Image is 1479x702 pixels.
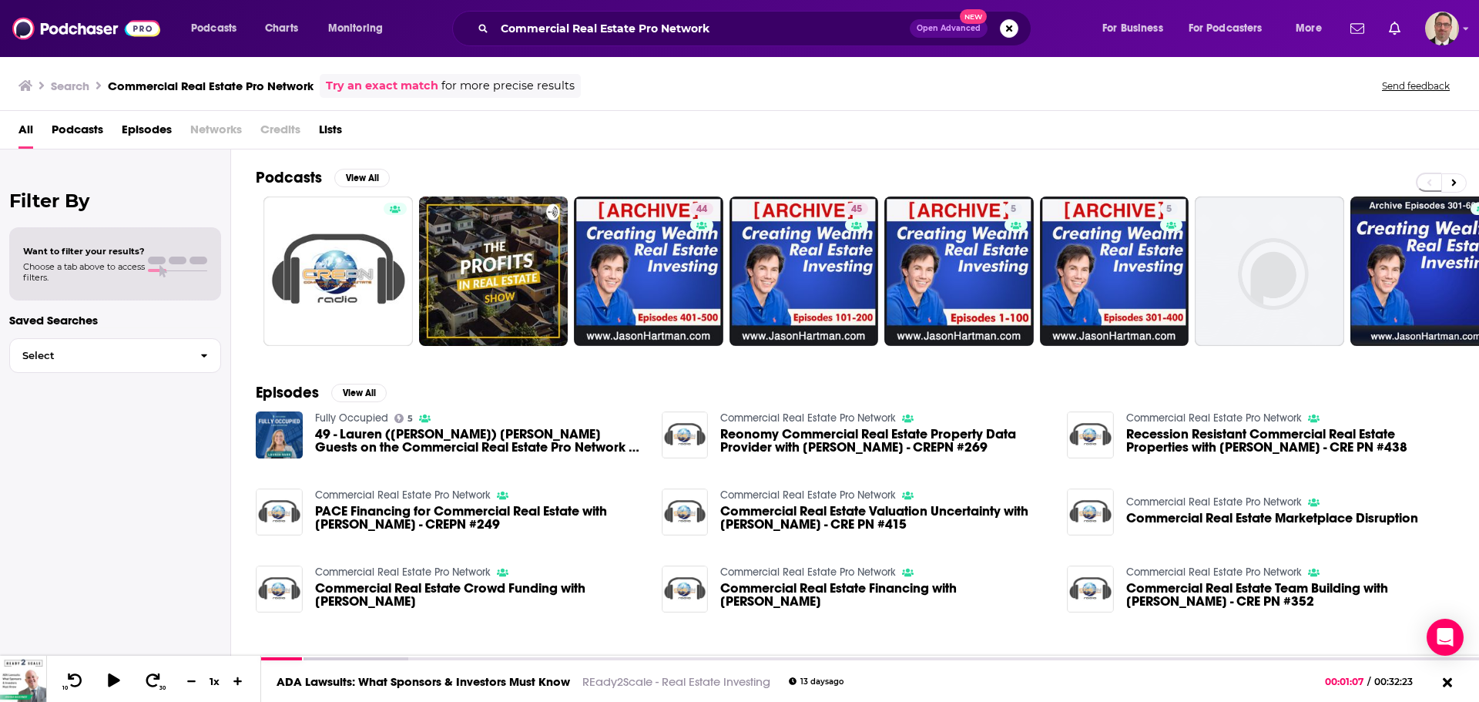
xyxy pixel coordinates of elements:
a: Commercial Real Estate Marketplace Disruption [1126,512,1418,525]
span: 30 [159,685,166,691]
span: 5 [1166,202,1172,217]
span: Monitoring [328,18,383,39]
a: Commercial Real Estate Pro Network [1126,411,1302,425]
span: 10 [62,685,68,691]
a: All [18,117,33,149]
img: Commercial Real Estate Crowd Funding with Rob Finlay [256,566,303,613]
a: Commercial Real Estate Pro Network [720,411,896,425]
span: Choose a tab above to access filters. [23,261,145,283]
div: 1 x [202,675,228,687]
button: open menu [1179,16,1285,41]
button: Send feedback [1377,79,1454,92]
span: 00:32:23 [1370,676,1428,687]
a: 45 [845,203,868,215]
span: 5 [407,415,413,422]
span: 45 [851,202,862,217]
span: Reonomy Commercial Real Estate Property Data Provider with [PERSON_NAME] - CREPN #269 [720,428,1048,454]
img: Recession Resistant Commercial Real Estate Properties with Mark Khuri - CRE PN #438 [1067,411,1114,458]
a: 5 [1004,203,1022,215]
h2: Episodes [256,383,319,402]
a: ADA Lawsuits: What Sponsors & Investors Must Know [277,674,570,689]
a: Episodes [122,117,172,149]
button: View All [331,384,387,402]
a: Commercial Real Estate Crowd Funding with Rob Finlay [315,582,643,608]
span: Credits [260,117,300,149]
h2: Filter By [9,190,221,212]
a: 5 [884,196,1034,346]
img: Reonomy Commercial Real Estate Property Data Provider with Rich Sarkis - CREPN #269 [662,411,709,458]
div: 13 days ago [789,677,843,686]
a: Fully Occupied [315,411,388,425]
a: Commercial Real Estate Team Building with Chris Prefontaine - CRE PN #352 [1126,582,1454,608]
span: Charts [265,18,298,39]
div: Search podcasts, credits, & more... [467,11,1046,46]
a: 44 [574,196,723,346]
a: Try an exact match [326,77,438,95]
a: EpisodesView All [256,383,387,402]
span: More [1296,18,1322,39]
a: Commercial Real Estate Pro Network [315,489,491,502]
a: Commercial Real Estate Pro Network [720,566,896,579]
span: Select [10,351,188,361]
img: Commercial Real Estate Marketplace Disruption [1067,489,1114,536]
button: Select [9,338,221,373]
a: Podcasts [52,117,103,149]
a: Reonomy Commercial Real Estate Property Data Provider with Rich Sarkis - CREPN #269 [720,428,1048,454]
a: 5 [1040,196,1189,346]
img: User Profile [1425,12,1459,45]
a: Commercial Real Estate Valuation Uncertainty with Rick Kalvoda - CRE PN #415 [720,505,1048,531]
img: Commercial Real Estate Team Building with Chris Prefontaine - CRE PN #352 [1067,566,1114,613]
a: REady2Scale - Real Estate Investing [582,674,770,689]
span: 44 [696,202,707,217]
span: Open Advanced [917,25,981,32]
a: PACE Financing for Commercial Real Estate with Mansoor Ghori - CREPN #249 [315,505,643,531]
img: Commercial Real Estate Valuation Uncertainty with Rick Kalvoda - CRE PN #415 [662,489,709,536]
img: Podchaser - Follow, Share and Rate Podcasts [12,14,160,43]
span: Commercial Real Estate Valuation Uncertainty with [PERSON_NAME] - CRE PN #415 [720,505,1048,531]
a: Recession Resistant Commercial Real Estate Properties with Mark Khuri - CRE PN #438 [1126,428,1454,454]
span: Lists [319,117,342,149]
span: Commercial Real Estate Team Building with [PERSON_NAME] - CRE PN #352 [1126,582,1454,608]
span: Recession Resistant Commercial Real Estate Properties with [PERSON_NAME] - CRE PN #438 [1126,428,1454,454]
span: Logged in as PercPodcast [1425,12,1459,45]
a: Show notifications dropdown [1344,15,1370,42]
img: PACE Financing for Commercial Real Estate with Mansoor Ghori - CREPN #249 [256,489,303,536]
button: 10 [59,672,89,691]
button: Show profile menu [1425,12,1459,45]
a: 45 [729,196,879,346]
a: 49 - Lauren (Covell) Bahr Guests on the Commercial Real Estate Pro Network | Hosted by J Darrin G... [315,428,643,454]
h2: Podcasts [256,168,322,187]
button: 30 [139,672,169,691]
span: 49 - Lauren ([PERSON_NAME]) [PERSON_NAME] Guests on the Commercial Real Estate Pro Network | Host... [315,428,643,454]
div: Open Intercom Messenger [1427,619,1464,656]
span: Commercial Real Estate Financing with [PERSON_NAME] [720,582,1048,608]
a: Commercial Real Estate Pro Network [315,566,491,579]
span: New [960,9,988,24]
img: 49 - Lauren (Covell) Bahr Guests on the Commercial Real Estate Pro Network | Hosted by J Darrin G... [256,411,303,458]
span: Commercial Real Estate Crowd Funding with [PERSON_NAME] [315,582,643,608]
span: for more precise results [441,77,575,95]
h3: Search [51,79,89,93]
a: 5 [394,414,414,423]
button: Open AdvancedNew [910,19,988,38]
a: Commercial Real Estate Financing with Darryl Dahlen [662,566,709,613]
span: 5 [1011,202,1016,217]
a: Commercial Real Estate Pro Network [1126,495,1302,509]
span: / [1367,676,1370,687]
span: For Podcasters [1189,18,1263,39]
button: open menu [1092,16,1182,41]
button: open menu [317,16,403,41]
span: Want to filter your results? [23,246,145,257]
a: Commercial Real Estate Financing with Darryl Dahlen [720,582,1048,608]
